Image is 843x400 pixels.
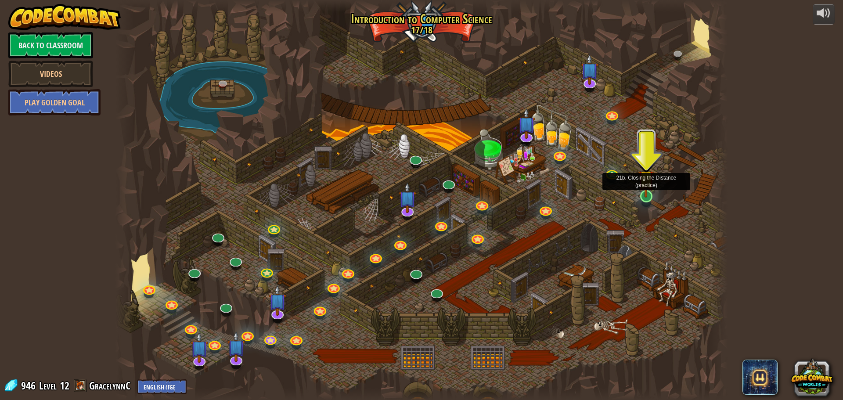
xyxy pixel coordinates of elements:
[89,378,133,393] a: GracelynnC
[21,378,38,393] span: 946
[8,89,101,115] a: Play Golden Goal
[190,332,208,363] img: level-banner-unstarted-subscriber.png
[813,4,835,25] button: Adjust volume
[39,378,57,393] span: Level
[581,54,599,85] img: level-banner-unstarted-subscriber.png
[638,160,654,197] img: level-banner-started.png
[8,4,121,30] img: CodeCombat - Learn how to code by playing a game
[399,182,417,213] img: level-banner-unstarted-subscriber.png
[268,285,286,316] img: level-banner-unstarted-subscriber.png
[227,332,245,362] img: level-banner-unstarted-subscriber.png
[517,108,535,139] img: level-banner-unstarted-subscriber.png
[8,32,93,58] a: Back to Classroom
[60,378,69,393] span: 12
[8,61,93,87] a: Videos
